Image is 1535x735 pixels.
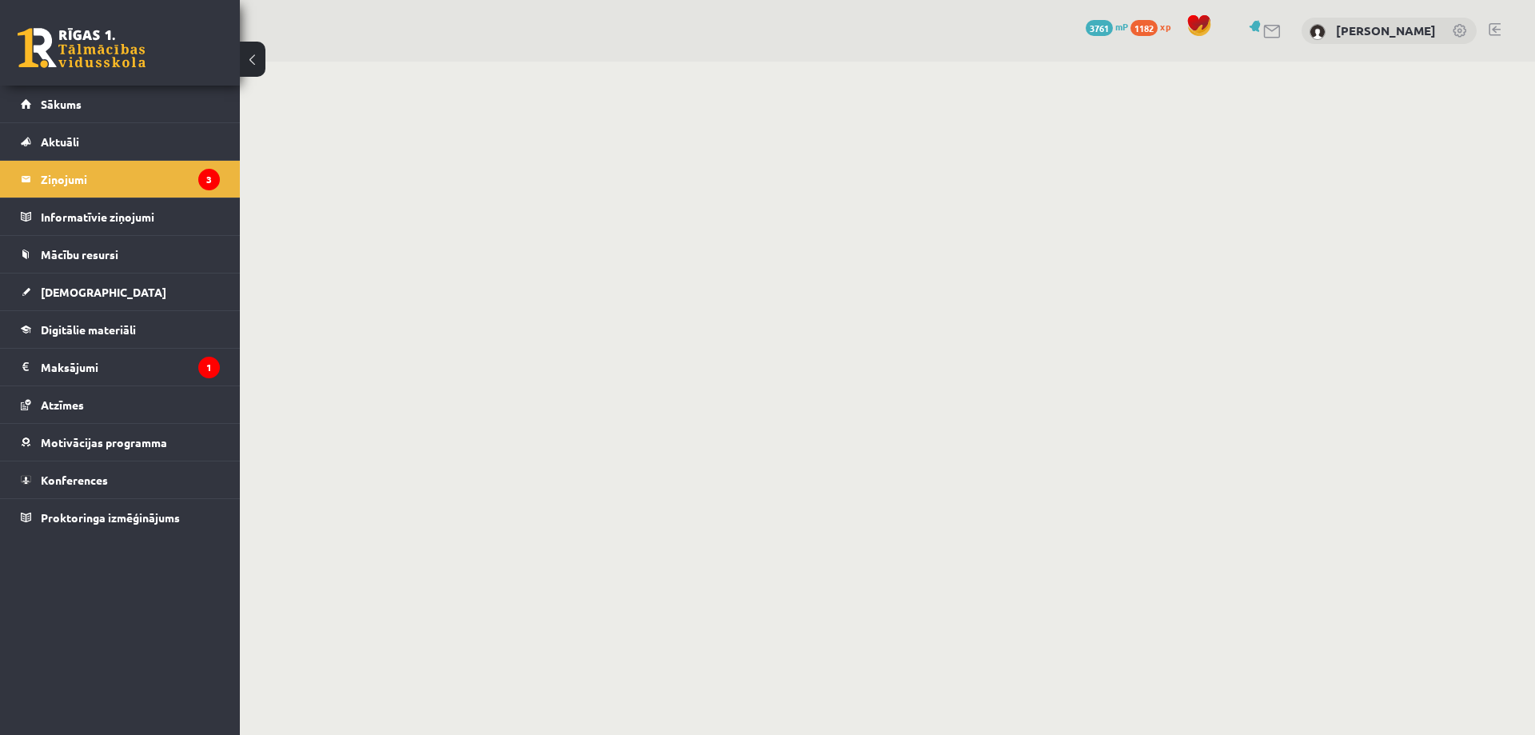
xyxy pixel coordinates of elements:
[41,134,79,149] span: Aktuāli
[21,349,220,385] a: Maksājumi1
[21,198,220,235] a: Informatīvie ziņojumi
[1310,24,1326,40] img: Damians Dzina
[21,236,220,273] a: Mācību resursi
[41,247,118,262] span: Mācību resursi
[21,386,220,423] a: Atzīmes
[21,461,220,498] a: Konferences
[1115,20,1128,33] span: mP
[1160,20,1170,33] span: xp
[198,169,220,190] i: 3
[21,123,220,160] a: Aktuāli
[41,285,166,299] span: [DEMOGRAPHIC_DATA]
[21,424,220,461] a: Motivācijas programma
[21,274,220,310] a: [DEMOGRAPHIC_DATA]
[1086,20,1113,36] span: 3761
[41,322,136,337] span: Digitālie materiāli
[1086,20,1128,33] a: 3761 mP
[1130,20,1158,36] span: 1182
[41,349,220,385] legend: Maksājumi
[41,198,220,235] legend: Informatīvie ziņojumi
[21,311,220,348] a: Digitālie materiāli
[41,435,167,449] span: Motivācijas programma
[21,499,220,536] a: Proktoringa izmēģinājums
[21,86,220,122] a: Sākums
[198,357,220,378] i: 1
[1130,20,1178,33] a: 1182 xp
[41,161,220,198] legend: Ziņojumi
[18,28,146,68] a: Rīgas 1. Tālmācības vidusskola
[1336,22,1436,38] a: [PERSON_NAME]
[41,510,180,525] span: Proktoringa izmēģinājums
[41,473,108,487] span: Konferences
[41,97,82,111] span: Sākums
[21,161,220,198] a: Ziņojumi3
[41,397,84,412] span: Atzīmes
